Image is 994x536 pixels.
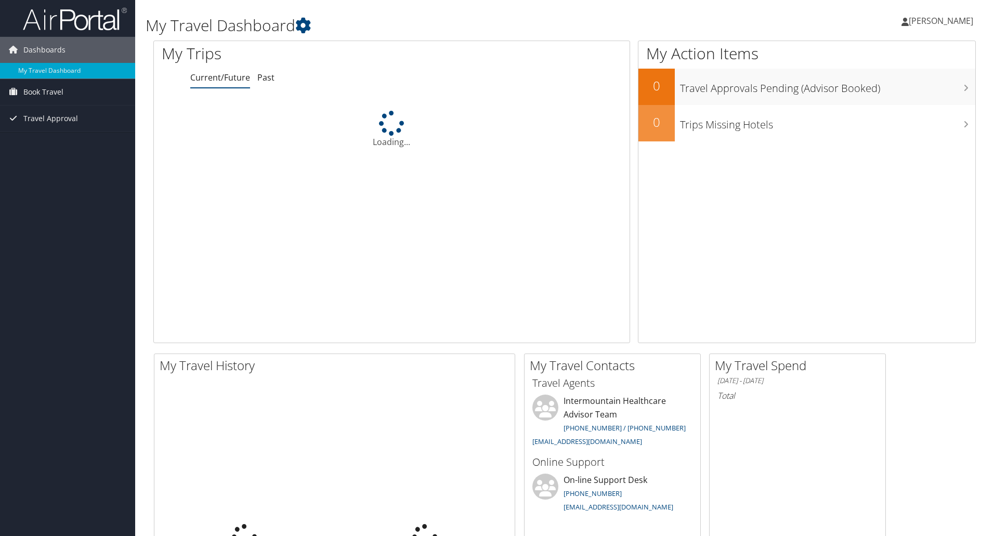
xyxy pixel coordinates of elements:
h3: Trips Missing Hotels [680,112,975,132]
h2: My Travel Contacts [530,357,700,374]
span: Book Travel [23,79,63,105]
a: [PHONE_NUMBER] [564,489,622,498]
h1: My Action Items [638,43,975,64]
a: [PHONE_NUMBER] / [PHONE_NUMBER] [564,423,686,433]
h1: My Travel Dashboard [146,15,704,36]
li: Intermountain Healthcare Advisor Team [527,395,698,450]
a: [EMAIL_ADDRESS][DOMAIN_NAME] [532,437,642,446]
a: Past [257,72,274,83]
h2: 0 [638,113,675,131]
div: Loading... [154,111,630,148]
h6: [DATE] - [DATE] [717,376,878,386]
a: 0Trips Missing Hotels [638,105,975,141]
img: airportal-logo.png [23,7,127,31]
h6: Total [717,390,878,401]
a: [EMAIL_ADDRESS][DOMAIN_NAME] [564,502,673,512]
h2: 0 [638,77,675,95]
a: [PERSON_NAME] [901,5,984,36]
h3: Travel Approvals Pending (Advisor Booked) [680,76,975,96]
h1: My Trips [162,43,424,64]
h3: Travel Agents [532,376,692,390]
li: On-line Support Desk [527,474,698,516]
a: Current/Future [190,72,250,83]
span: [PERSON_NAME] [909,15,973,27]
h2: My Travel Spend [715,357,885,374]
span: Dashboards [23,37,66,63]
a: 0Travel Approvals Pending (Advisor Booked) [638,69,975,105]
span: Travel Approval [23,106,78,132]
h3: Online Support [532,455,692,469]
h2: My Travel History [160,357,515,374]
